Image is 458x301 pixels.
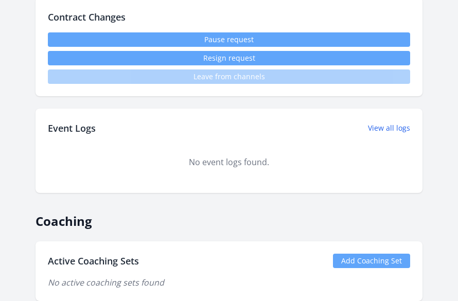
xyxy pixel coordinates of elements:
[48,69,410,84] span: Leave from channels
[48,10,410,24] h2: Contract Changes
[48,121,96,135] h2: Event Logs
[333,254,410,268] a: Add Coaching Set
[48,254,139,268] h2: Active Coaching Sets
[48,32,410,47] a: Pause request
[48,276,410,289] p: No active coaching sets found
[36,205,422,229] h2: Coaching
[48,51,410,65] button: Resign request
[48,156,410,168] div: No event logs found.
[368,123,410,133] a: View all logs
